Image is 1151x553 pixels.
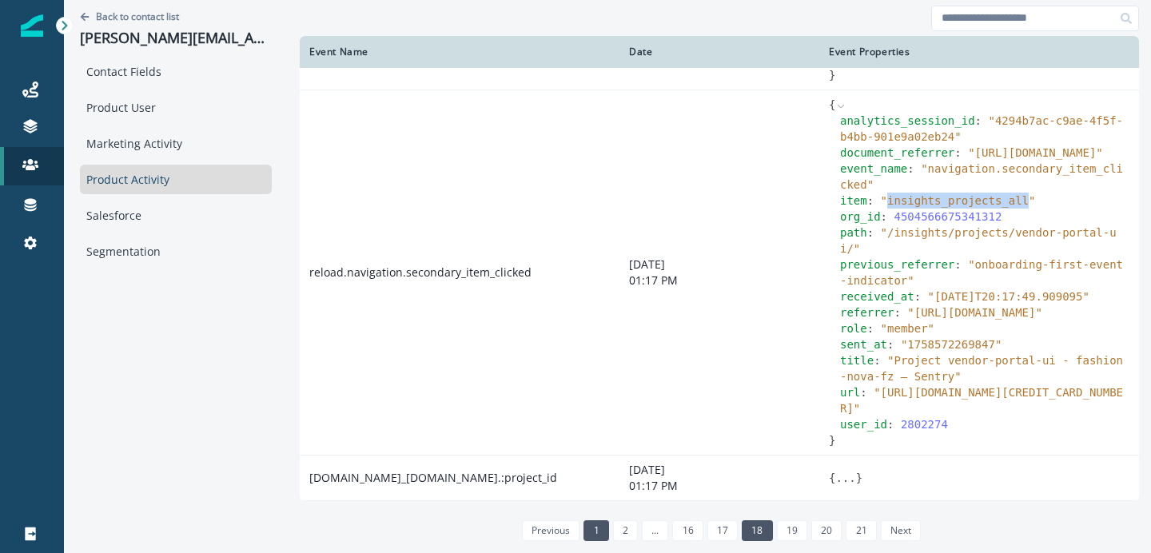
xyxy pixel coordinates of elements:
[840,322,867,335] span: role
[613,520,638,541] a: Page 2
[300,90,619,456] td: reload.navigation.secondary_item_clicked
[840,354,1123,383] span: " Project vendor-portal-ui - fashion-nova-fz — Sentry "
[840,114,975,127] span: analytics_session_id
[629,462,810,478] p: [DATE]
[840,162,907,175] span: event_name
[811,520,842,541] a: Page 20
[840,386,1123,415] span: " [URL][DOMAIN_NAME][CREDIT_CARD_NUMBER] "
[840,418,887,431] span: user_id
[881,322,934,335] span: " member "
[829,471,835,484] span: {
[840,258,1123,287] span: " onboarding-first-event-indicator "
[829,98,835,111] span: {
[881,520,921,541] a: Next page
[629,257,810,273] p: [DATE]
[840,225,1129,257] div: :
[300,456,619,501] td: [DOMAIN_NAME]_[DOMAIN_NAME].:project_id
[829,434,835,447] span: }
[840,210,881,223] span: org_id
[835,470,855,486] button: ...
[840,338,887,351] span: sent_at
[840,288,1129,304] div: :
[672,520,703,541] a: Page 16
[840,290,914,303] span: received_at
[840,352,1129,384] div: :
[829,46,1129,58] div: Event Properties
[968,146,1103,159] span: " [URL][DOMAIN_NAME] "
[840,320,1129,336] div: :
[928,290,1089,303] span: " [DATE]T20:17:49.909095 "
[840,304,1129,320] div: :
[840,209,1129,225] div: :
[840,258,954,271] span: previous_referrer
[777,520,807,541] a: Page 19
[840,194,867,207] span: item
[80,93,272,122] div: Product User
[840,416,1129,432] div: :
[901,338,1002,351] span: " 1758572269847 "
[642,520,668,541] a: Jump backward
[629,273,810,288] p: 01:17 PM
[840,162,1123,191] span: " navigation.secondary_item_clicked "
[907,306,1042,319] span: " [URL][DOMAIN_NAME] "
[840,145,1129,161] div: :
[846,520,876,541] a: Page 21
[80,165,272,194] div: Product Activity
[80,129,272,158] div: Marketing Activity
[840,306,894,319] span: referrer
[309,46,610,58] div: Event Name
[840,113,1129,145] div: :
[840,336,1129,352] div: :
[707,520,738,541] a: Page 17
[21,14,43,37] img: Inflection
[80,201,272,230] div: Salesforce
[881,194,1036,207] span: " insights_projects_all "
[80,30,272,47] p: [PERSON_NAME][EMAIL_ADDRESS][PERSON_NAME][DOMAIN_NAME]
[840,226,867,239] span: path
[840,354,874,367] span: title
[629,46,810,58] div: Date
[840,226,1117,255] span: " /insights/projects/vendor-portal-ui/ "
[829,69,835,82] span: }
[629,478,810,494] p: 01:17 PM
[901,418,948,431] span: 2802274
[518,520,921,541] ul: Pagination
[522,520,579,541] a: Previous page
[856,471,862,484] span: }
[840,193,1129,209] div: :
[894,210,1002,223] span: 4504566675341312
[742,520,772,541] a: Page 18 is your current page
[80,57,272,86] div: Contact Fields
[840,146,954,159] span: document_referrer
[96,10,179,23] p: Back to contact list
[840,384,1129,416] div: :
[80,10,179,23] button: Go back
[840,386,860,399] span: url
[583,520,608,541] a: Page 1
[840,257,1129,288] div: :
[840,161,1129,193] div: :
[80,237,272,266] div: Segmentation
